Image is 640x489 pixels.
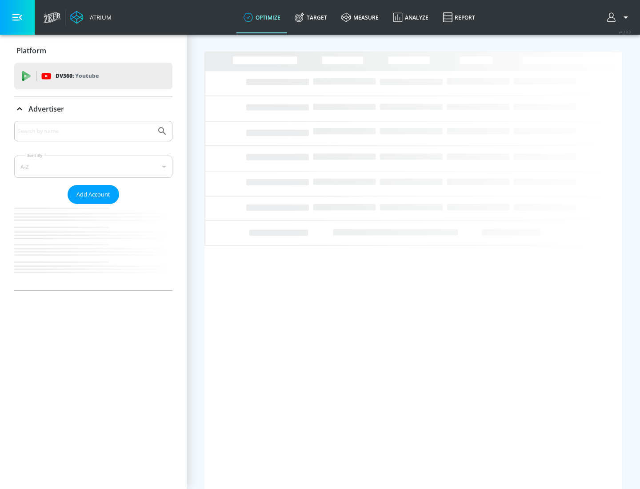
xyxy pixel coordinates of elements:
[14,204,172,290] nav: list of Advertiser
[16,46,46,56] p: Platform
[236,1,288,33] a: optimize
[14,63,172,89] div: DV360: Youtube
[288,1,334,33] a: Target
[68,185,119,204] button: Add Account
[14,121,172,290] div: Advertiser
[18,125,152,137] input: Search by name
[70,11,112,24] a: Atrium
[436,1,482,33] a: Report
[28,104,64,114] p: Advertiser
[619,29,631,34] span: v 4.19.0
[56,71,99,81] p: DV360:
[25,152,44,158] label: Sort By
[14,96,172,121] div: Advertiser
[386,1,436,33] a: Analyze
[14,156,172,178] div: A-Z
[334,1,386,33] a: measure
[76,189,110,200] span: Add Account
[75,71,99,80] p: Youtube
[86,13,112,21] div: Atrium
[14,38,172,63] div: Platform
